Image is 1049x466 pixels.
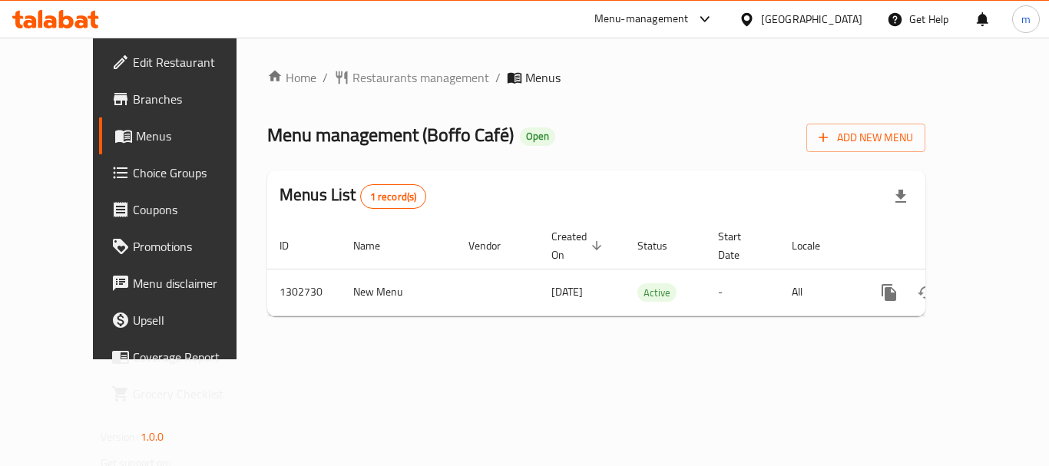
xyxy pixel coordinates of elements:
[133,164,256,182] span: Choice Groups
[99,117,268,154] a: Menus
[761,11,862,28] div: [GEOGRAPHIC_DATA]
[323,68,328,87] li: /
[525,68,561,87] span: Menus
[267,117,514,152] span: Menu management ( Boffo Café )
[551,282,583,302] span: [DATE]
[99,44,268,81] a: Edit Restaurant
[334,68,489,87] a: Restaurants management
[706,269,779,316] td: -
[267,68,925,87] nav: breadcrumb
[133,53,256,71] span: Edit Restaurant
[637,284,677,302] span: Active
[99,154,268,191] a: Choice Groups
[101,427,138,447] span: Version:
[280,236,309,255] span: ID
[141,427,164,447] span: 1.0.0
[908,274,945,311] button: Change Status
[520,130,555,143] span: Open
[133,237,256,256] span: Promotions
[352,68,489,87] span: Restaurants management
[99,81,268,117] a: Branches
[495,68,501,87] li: /
[819,128,913,147] span: Add New Menu
[133,311,256,329] span: Upsell
[99,339,268,375] a: Coverage Report
[267,269,341,316] td: 1302730
[133,200,256,219] span: Coupons
[99,265,268,302] a: Menu disclaimer
[806,124,925,152] button: Add New Menu
[360,184,427,209] div: Total records count
[551,227,607,264] span: Created On
[99,228,268,265] a: Promotions
[133,90,256,108] span: Branches
[361,190,426,204] span: 1 record(s)
[1021,11,1031,28] span: m
[353,236,400,255] span: Name
[99,191,268,228] a: Coupons
[637,283,677,302] div: Active
[859,223,1031,269] th: Actions
[267,68,316,87] a: Home
[99,375,268,412] a: Grocery Checklist
[779,269,859,316] td: All
[280,183,426,209] h2: Menus List
[341,269,456,316] td: New Menu
[871,274,908,311] button: more
[637,236,687,255] span: Status
[267,223,1031,316] table: enhanced table
[594,10,689,28] div: Menu-management
[133,385,256,403] span: Grocery Checklist
[99,302,268,339] a: Upsell
[792,236,840,255] span: Locale
[133,274,256,292] span: Menu disclaimer
[133,348,256,366] span: Coverage Report
[718,227,761,264] span: Start Date
[882,178,919,215] div: Export file
[468,236,521,255] span: Vendor
[520,127,555,146] div: Open
[136,127,256,145] span: Menus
